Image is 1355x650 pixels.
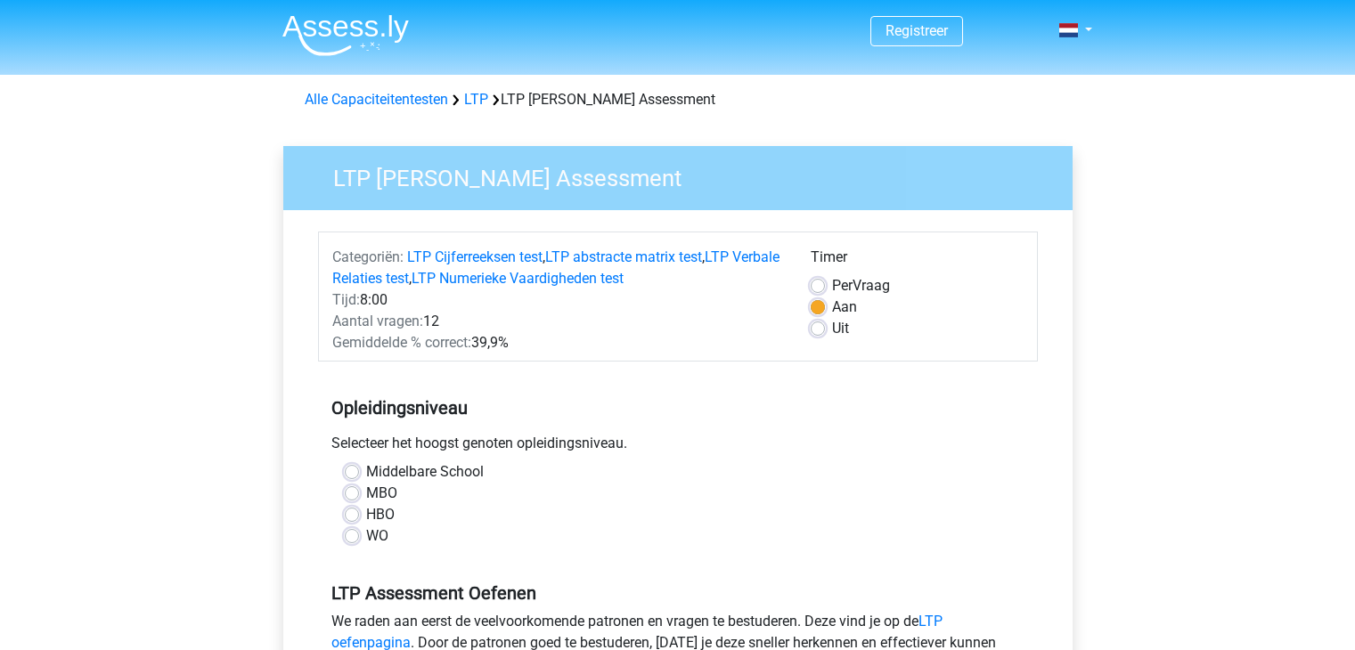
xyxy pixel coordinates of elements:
a: LTP [464,91,488,108]
span: Gemiddelde % correct: [332,334,471,351]
label: MBO [366,483,397,504]
span: Tijd: [332,291,360,308]
h5: Opleidingsniveau [331,390,1024,426]
label: WO [366,525,388,547]
label: HBO [366,504,395,525]
div: 39,9% [319,332,797,353]
a: LTP abstracte matrix test [545,248,702,265]
a: LTP Cijferreeksen test [407,248,543,265]
a: LTP Numerieke Vaardigheden test [412,270,624,287]
label: Uit [832,318,849,339]
label: Middelbare School [366,461,484,483]
img: Assessly [282,14,409,56]
label: Vraag [832,275,890,297]
div: 12 [319,311,797,332]
a: Registreer [886,22,948,39]
div: 8:00 [319,289,797,311]
span: Categoriën: [332,248,404,265]
span: Aantal vragen: [332,313,423,329]
a: Alle Capaciteitentesten [305,91,448,108]
div: , , , [319,247,797,289]
h3: LTP [PERSON_NAME] Assessment [312,158,1059,192]
div: Timer [811,247,1024,275]
div: Selecteer het hoogst genoten opleidingsniveau. [318,433,1038,461]
div: LTP [PERSON_NAME] Assessment [298,89,1058,110]
label: Aan [832,297,857,318]
span: Per [832,277,853,294]
h5: LTP Assessment Oefenen [331,582,1024,604]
